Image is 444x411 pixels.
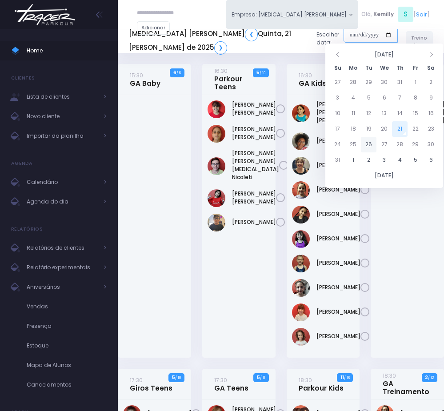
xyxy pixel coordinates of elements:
[330,90,345,106] td: 3
[27,45,107,56] span: Home
[373,10,394,18] span: Kemilly
[330,61,345,75] th: Su
[292,132,310,150] img: Giulia Coelho Mariano
[361,152,376,168] td: 2
[345,152,361,168] td: 1
[398,7,413,22] span: S
[406,31,433,51] a: Treino livre
[214,376,227,384] small: 17:30
[172,374,175,381] strong: 5
[27,91,98,103] span: Lista de clientes
[376,106,392,121] td: 13
[208,125,225,143] img: Anna Júlia Roque Silva
[376,90,392,106] td: 6
[214,376,248,392] a: 17:30GA Teens
[27,301,107,312] span: Vendas
[27,359,107,371] span: Mapa de Alunos
[358,5,433,24] div: [ ]
[425,374,428,381] strong: 2
[376,61,392,75] th: We
[214,67,261,91] a: 16:30Parkour Teens
[345,48,423,61] th: [DATE]
[361,10,372,18] span: Olá,
[392,75,408,90] td: 31
[292,328,310,346] img: Nina Diniz Scatena Alves
[408,61,423,75] th: Fr
[232,218,276,226] a: [PERSON_NAME]
[292,157,310,175] img: Heloisa Frederico Mota
[27,281,98,293] span: Aniversários
[27,111,98,122] span: Novo cliente
[292,230,310,248] img: Lorena Alexsandra Souza
[392,61,408,75] th: Th
[257,374,260,381] strong: 5
[408,106,423,121] td: 15
[428,375,434,380] small: / 12
[330,75,345,90] td: 27
[376,152,392,168] td: 3
[292,279,310,297] img: Mariana Garzuzi Palma
[392,152,408,168] td: 4
[299,71,326,88] a: 16:30GA Kids
[330,168,439,184] th: [DATE]
[408,121,423,137] td: 22
[130,376,143,384] small: 17:30
[392,106,408,121] td: 14
[292,303,310,321] img: Mariana Namie Takatsuki Momesso
[214,41,227,55] a: ❯
[416,10,427,19] a: Sair
[130,72,143,79] small: 15:30
[208,214,225,231] img: Lucas figueiredo guedes
[232,125,276,141] a: [PERSON_NAME] [PERSON_NAME]
[345,121,361,137] td: 18
[299,376,312,384] small: 18:30
[232,190,276,206] a: [PERSON_NAME] [PERSON_NAME]
[345,61,361,75] th: Mo
[383,371,429,396] a: 18:30GA Treinamento
[292,255,310,272] img: Manuela Andrade Bertolla
[173,69,176,76] strong: 6
[330,106,345,121] td: 10
[245,28,258,41] a: ❮
[316,308,360,316] a: [PERSON_NAME]
[208,189,225,207] img: Lorena mie sato ayres
[292,104,310,122] img: Anna Luiza Costa fernandes
[208,157,225,175] img: João Vitor Fontan Nicoleti
[27,130,98,142] span: Importar da planilha
[208,100,225,118] img: Anna Helena Roque Silva
[27,340,107,351] span: Estoque
[11,69,35,87] h4: Clientes
[129,28,310,54] h5: [MEDICAL_DATA] [PERSON_NAME] Quinta, 21 [PERSON_NAME] de 2025
[408,152,423,168] td: 5
[423,75,439,90] td: 2
[299,72,312,79] small: 16:30
[292,181,310,199] img: Lara Prado Pfefer
[423,106,439,121] td: 16
[376,75,392,90] td: 30
[423,137,439,152] td: 30
[27,176,98,188] span: Calendário
[130,376,172,392] a: 17:30Giros Teens
[299,376,344,392] a: 18:30Parkour Kids
[408,90,423,106] td: 8
[340,374,344,381] strong: 11
[130,71,160,88] a: 15:30GA Baby
[408,137,423,152] td: 29
[392,121,408,137] td: 21
[423,61,439,75] th: Sa
[423,152,439,168] td: 6
[408,75,423,90] td: 1
[361,90,376,106] td: 5
[292,206,310,223] img: Livia Baião Gomes
[330,137,345,152] td: 24
[316,186,360,194] a: [PERSON_NAME]
[330,121,345,137] td: 17
[392,137,408,152] td: 28
[232,149,279,181] a: [PERSON_NAME] [PERSON_NAME][MEDICAL_DATA] Nicoleti
[129,25,398,57] div: Escolher data:
[316,283,360,291] a: [PERSON_NAME]
[392,90,408,106] td: 7
[316,210,360,218] a: [PERSON_NAME]
[316,100,360,124] a: [PERSON_NAME] [PERSON_NAME] [PERSON_NAME]
[137,21,170,35] a: Adicionar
